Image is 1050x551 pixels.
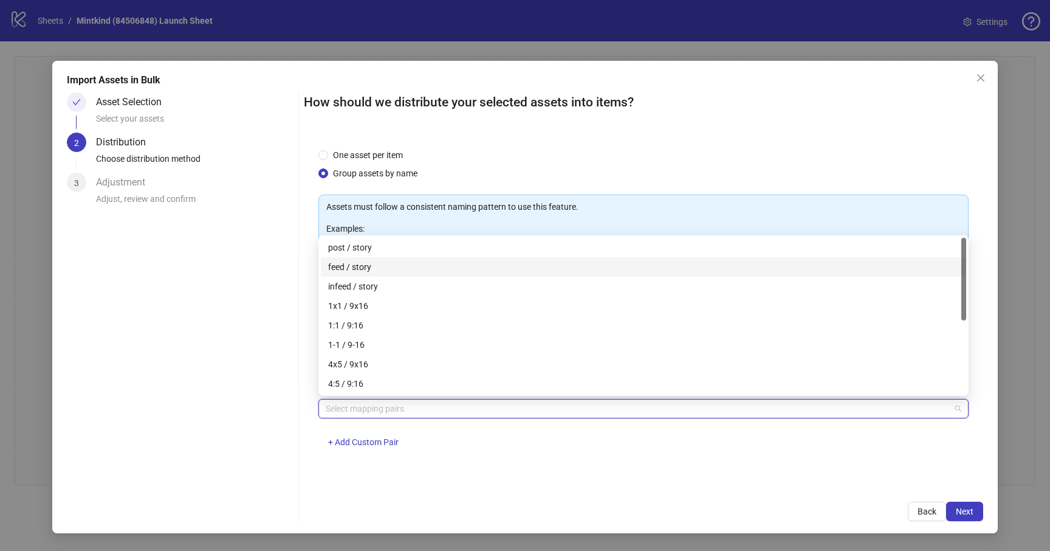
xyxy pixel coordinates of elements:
[321,335,966,355] div: 1-1 / 9-16
[318,433,408,452] button: + Add Custom Pair
[321,238,966,257] div: post / story
[328,299,959,313] div: 1x1 / 9x16
[956,507,973,516] span: Next
[328,260,959,274] div: feed / story
[326,222,961,262] p: Examples: Pairs: 'Summer_Campaign_1x1.png' and 'Summer_Campaign_9x16.png' Triples: 'Summer_Campai...
[96,173,155,192] div: Adjustment
[328,241,959,254] div: post / story
[321,257,966,277] div: feed / story
[321,374,966,393] div: 4:5 / 9:16
[908,502,946,521] button: Back
[96,152,293,173] div: Choose distribution method
[328,437,399,447] span: + Add Custom Pair
[74,178,79,188] span: 3
[321,316,966,335] div: 1:1 / 9:16
[67,73,983,88] div: Import Assets in Bulk
[96,92,171,112] div: Asset Selection
[96,192,293,213] div: Adjust, review and confirm
[96,133,156,152] div: Distribution
[321,355,966,374] div: 4x5 / 9x16
[326,200,961,213] p: Assets must follow a consistent naming pattern to use this feature.
[74,138,79,148] span: 2
[328,319,959,332] div: 1:1 / 9:16
[328,358,959,371] div: 4x5 / 9x16
[976,73,986,83] span: close
[328,338,959,352] div: 1-1 / 9-16
[328,280,959,293] div: infeed / story
[321,296,966,316] div: 1x1 / 9x16
[304,92,983,113] h2: How should we distribute your selected assets into items?
[946,502,983,521] button: Next
[918,507,936,516] span: Back
[321,277,966,296] div: infeed / story
[96,112,293,133] div: Select your assets
[328,148,408,162] span: One asset per item
[72,98,81,106] span: check
[328,167,422,180] span: Group assets by name
[328,377,959,390] div: 4:5 / 9:16
[971,68,990,88] button: Close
